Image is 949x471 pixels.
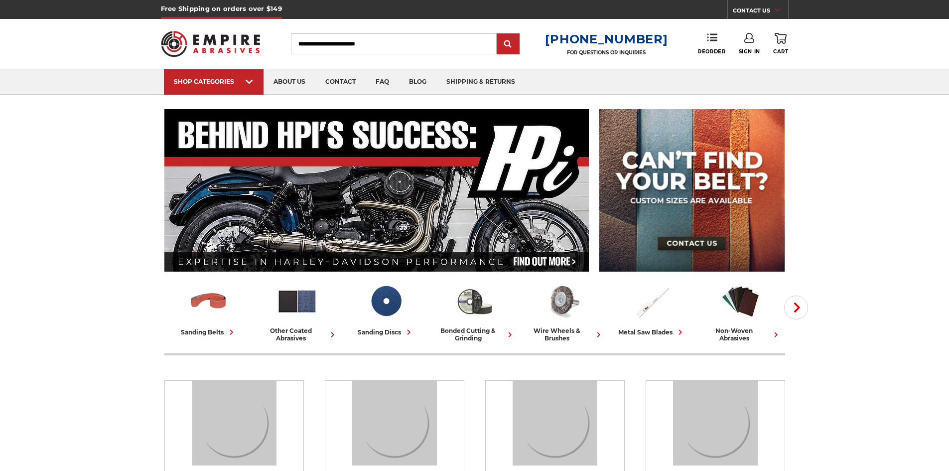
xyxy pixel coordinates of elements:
a: metal saw blades [612,281,692,337]
a: other coated abrasives [257,281,338,342]
a: contact [315,69,366,95]
a: CONTACT US [733,5,788,19]
div: SHOP CATEGORIES [174,78,254,85]
span: Sign In [739,48,760,55]
img: Bonded Cutting & Grinding [673,381,758,466]
a: [PHONE_NUMBER] [545,32,668,46]
img: Bonded Cutting & Grinding [454,281,495,322]
p: FOR QUESTIONS OR INQUIRIES [545,49,668,56]
img: Sanding Belts [188,281,229,322]
button: Next [784,296,808,319]
a: bonded cutting & grinding [434,281,515,342]
a: Reorder [698,33,725,54]
img: Sanding Belts [192,381,276,466]
a: about us [264,69,315,95]
span: Cart [773,48,788,55]
img: Non-woven Abrasives [720,281,761,322]
img: Other Coated Abrasives [276,281,318,322]
div: non-woven abrasives [700,327,781,342]
a: faq [366,69,399,95]
img: Other Coated Abrasives [352,381,437,466]
img: Wire Wheels & Brushes [542,281,584,322]
img: Metal Saw Blades [631,281,673,322]
div: metal saw blades [618,327,685,337]
a: sanding belts [168,281,249,337]
div: sanding discs [358,327,414,337]
a: wire wheels & brushes [523,281,604,342]
div: bonded cutting & grinding [434,327,515,342]
a: Cart [773,33,788,55]
a: shipping & returns [436,69,525,95]
img: Empire Abrasives [161,24,261,63]
a: sanding discs [346,281,426,337]
img: Banner for an interview featuring Horsepower Inc who makes Harley performance upgrades featured o... [164,109,589,272]
div: other coated abrasives [257,327,338,342]
div: wire wheels & brushes [523,327,604,342]
img: Sanding Discs [365,281,407,322]
img: promo banner for custom belts. [599,109,785,272]
span: Reorder [698,48,725,55]
a: non-woven abrasives [700,281,781,342]
div: sanding belts [181,327,237,337]
img: Sanding Discs [513,381,597,466]
input: Submit [498,34,518,54]
a: blog [399,69,436,95]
